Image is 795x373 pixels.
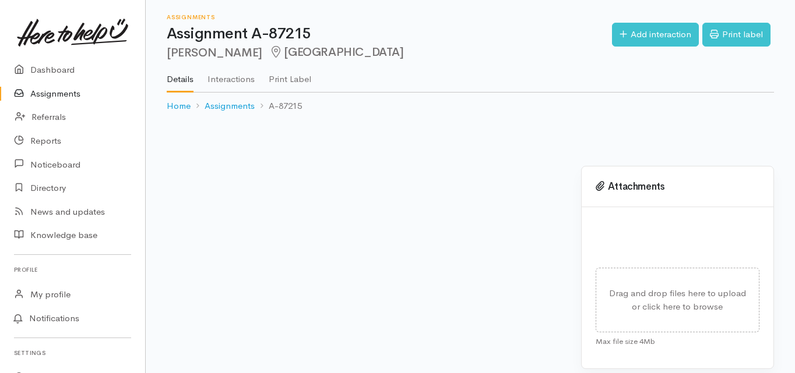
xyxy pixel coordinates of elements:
[609,287,746,312] span: Drag and drop files here to upload or click here to browse
[269,45,404,59] span: [GEOGRAPHIC_DATA]
[14,262,131,278] h6: Profile
[269,59,311,91] a: Print Label
[167,100,191,113] a: Home
[207,59,255,91] a: Interactions
[167,93,774,120] nav: breadcrumb
[14,345,131,361] h6: Settings
[167,26,612,42] h1: Assignment A-87215
[596,332,759,347] div: Max file size 4Mb
[612,23,699,47] a: Add interaction
[596,181,759,193] h3: Attachments
[167,59,194,93] a: Details
[167,46,612,59] h2: [PERSON_NAME]
[702,23,771,47] a: Print label
[167,14,612,20] h6: Assignments
[255,100,302,113] li: A-87215
[205,100,255,113] a: Assignments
